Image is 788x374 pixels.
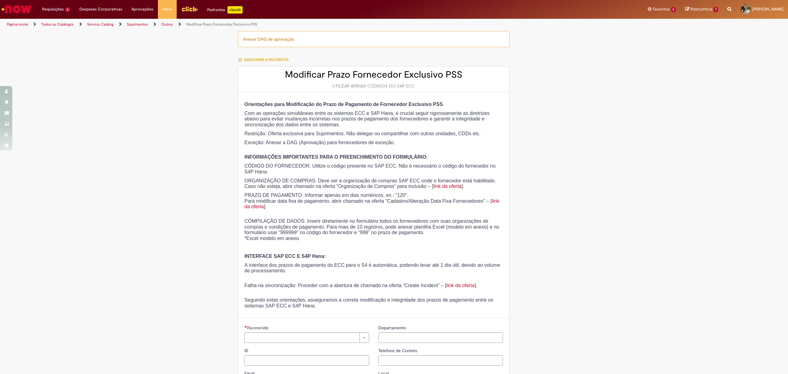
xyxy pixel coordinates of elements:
[247,325,270,331] span: Necessários - Favorecido
[186,22,257,27] a: Modificar Prazo Fornecedor Exclusivo PSS
[79,6,122,12] span: Despesas Corporativas
[244,83,503,89] div: UTILIZAR APENAS CÓDIGOS DO SAP ECC
[244,178,503,189] p: ORGANIZAÇÃO DE COMPRAS: Deve ser a organização de compras SAP ECC onde o fornecedor está habilita...
[87,22,114,27] a: Service Catalog
[378,348,419,353] span: Telefone de Contato
[161,22,173,27] a: Outros
[653,6,670,12] span: Favoritos
[244,254,326,259] strong: INTERFACE SAP ECC E S4P Hana:
[433,184,462,189] a: link da oferta
[244,131,503,136] p: Restrição: Oferta exclusiva para Suprimentos. Não delegar ou compartilhar com outras unidades, CD...
[752,6,783,12] span: [PERSON_NAME]
[244,198,499,209] a: link da oferta
[163,6,172,12] span: More
[244,218,503,241] p: COMPILAÇÃO DE DADOS: Inserir diretamente no formulário todos os fornecedores com suas organizaçõe...
[181,4,198,14] img: click_logo_yellow_360x200.png
[41,22,74,27] a: Todos os Catálogos
[685,6,718,12] a: Rascunhos
[244,332,369,343] a: Limpar campo Favorecido
[244,325,247,328] span: Necessários
[244,163,503,175] p: CÓDIGO DO FORNECEDOR: Utilize o código presente no SAP ECC. Não é necessário o código do forneced...
[244,154,428,160] strong: INFORMAÇÕES IMPORTANTES PARA O PREENCHIMENTO DO FORMULÁRIO:
[690,6,713,12] span: Rascunhos
[244,283,503,294] p: Falha na sincronização: Proceder com a abertura de chamado na oferta “Create Incident” – [ ].
[378,332,503,343] input: Departamento
[65,7,70,12] span: 2
[238,53,292,66] button: Adicionar a Favoritos
[244,57,288,62] span: Adicionar a Favoritos
[238,31,509,47] div: Anexar DAG de aprovação
[227,6,243,14] p: +GenAi
[244,193,503,215] p: PRAZO DE PAGAMENTO: Informar apenas em dias numéricos, ex.: "120". Para modificar data fixa de pa...
[1,3,32,15] img: ServiceNow
[7,22,28,27] a: Página inicial
[5,19,521,30] ul: Trilhas de página
[244,102,443,107] strong: Orientações para Modificação do Prazo de Pagamento de Fornecedor Exclusivo PSS
[244,111,503,128] p: Com as operações simultâneas entre os sistemas ECC e S4P Hana, é crucial seguir rigorosamente as ...
[378,355,503,366] input: Telefone de Contato
[207,6,243,14] div: Padroniza
[244,348,250,353] span: ID
[378,325,407,331] span: Departamento
[131,6,153,12] span: Aprovações
[671,7,676,12] span: 2
[42,6,64,12] span: Requisições
[244,140,503,151] p: Exceção: Anexar a DAG (Aprovação) para fornecedores de exceção.
[244,355,369,366] input: ID
[244,262,503,279] p: A interface dos prazos de pagamento do ECC para o S4 é automática, podendo levar até 1 dia útil, ...
[244,70,503,80] h2: Modificar Prazo Fornecedor Exclusivo PSS
[127,22,148,27] a: Suprimentos
[714,7,718,12] span: 1
[446,283,475,288] a: link da oferta
[244,297,503,309] p: Seguindo estas orientações, asseguramos a correta modificação e integridade dos prazos de pagamen...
